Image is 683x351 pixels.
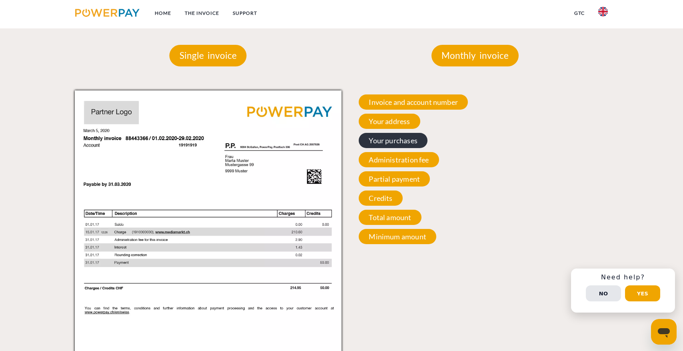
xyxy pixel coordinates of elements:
[359,229,436,244] span: Minimum amount
[359,191,402,206] span: Credits
[625,285,660,301] button: Yes
[359,114,420,129] span: Your address
[571,269,675,313] div: Schnellhilfe
[226,6,264,20] a: Support
[431,45,519,66] p: Monthly invoice
[576,273,670,281] h3: Need help?
[75,9,140,17] img: logo-powerpay.svg
[178,6,226,20] a: THE INVOICE
[148,6,178,20] a: Home
[586,285,621,301] button: No
[651,319,677,345] iframe: Button to launch messaging window
[359,94,468,110] span: Invoice and account number
[170,45,247,66] p: Single invoice
[359,171,430,187] span: Partial payment
[359,133,427,148] span: Your purchases
[359,210,421,225] span: Total amount
[567,6,591,20] a: GTC
[359,152,439,167] span: Administration fee
[598,7,608,16] img: en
